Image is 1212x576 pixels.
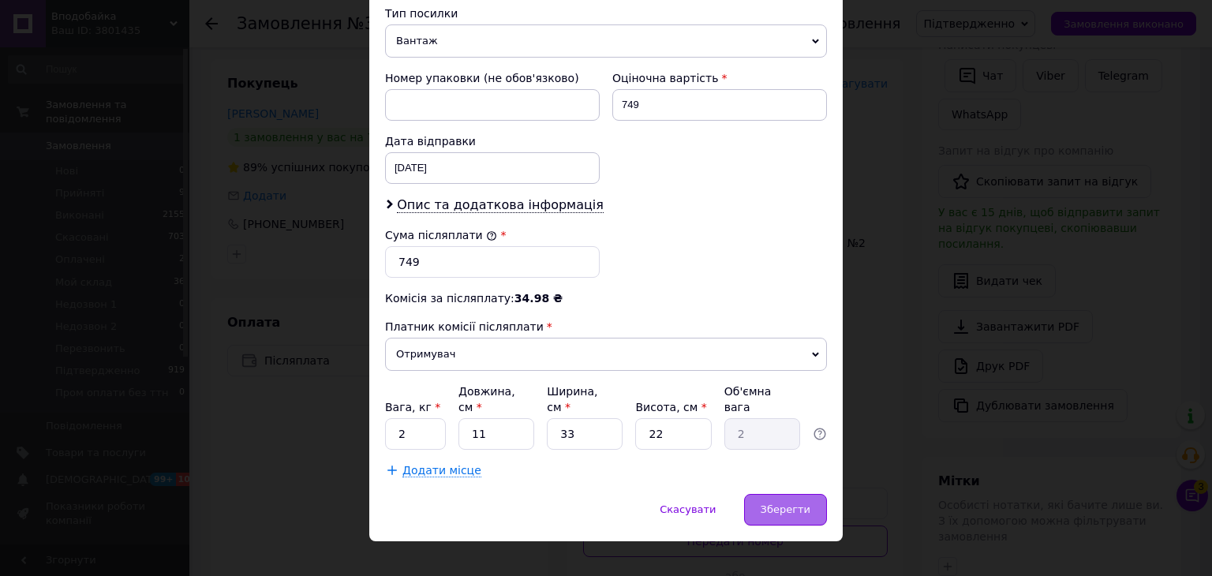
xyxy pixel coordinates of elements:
[397,197,604,213] span: Опис та додаткова інформація
[724,383,800,415] div: Об'ємна вага
[458,385,515,413] label: Довжина, см
[514,292,563,305] span: 34.98 ₴
[635,401,706,413] label: Висота, см
[402,464,481,477] span: Додати місце
[385,290,827,306] div: Комісія за післяплату:
[385,24,827,58] span: Вантаж
[385,320,544,333] span: Платник комісії післяплати
[612,70,827,86] div: Оціночна вартість
[385,133,600,149] div: Дата відправки
[385,401,440,413] label: Вага, кг
[660,503,716,515] span: Скасувати
[385,229,497,241] label: Сума післяплати
[547,385,597,413] label: Ширина, см
[761,503,810,515] span: Зберегти
[385,338,827,371] span: Отримувач
[385,7,458,20] span: Тип посилки
[385,70,600,86] div: Номер упаковки (не обов'язково)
